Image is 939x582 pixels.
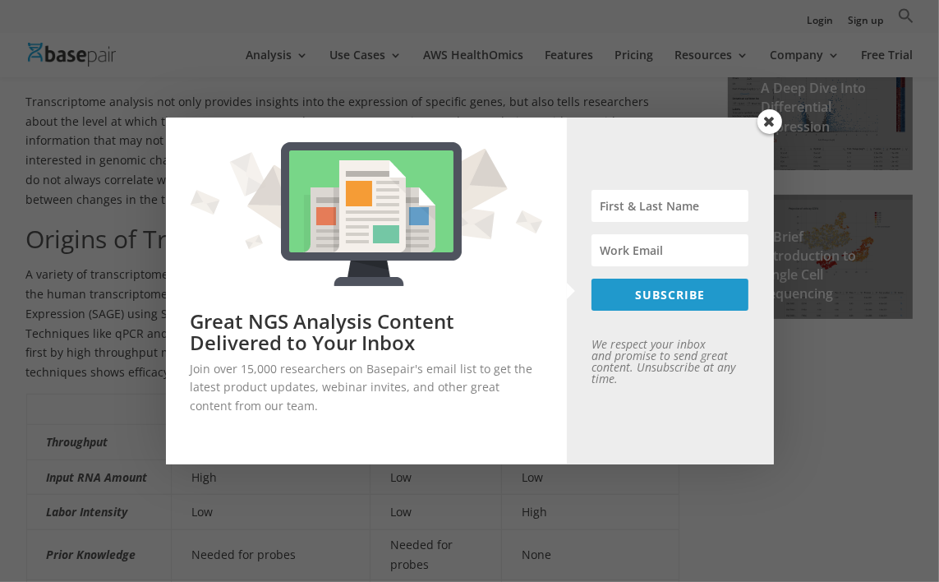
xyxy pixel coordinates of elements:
[178,130,555,298] img: Great NGS Analysis Content Delivered to Your Inbox
[635,287,705,303] span: SUBSCRIBE
[591,279,749,311] button: SUBSCRIBE
[191,360,542,415] p: Join over 15,000 researchers on Basepair's email list to get the latest product updates, webinar ...
[857,500,919,562] iframe: Drift Widget Chat Controller
[591,190,749,222] input: First & Last Name
[591,336,735,386] em: We respect your inbox and promise to send great content. Unsubscribe at any time.
[591,234,749,266] input: Work Email
[191,311,542,354] h2: Great NGS Analysis Content Delivered to Your Inbox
